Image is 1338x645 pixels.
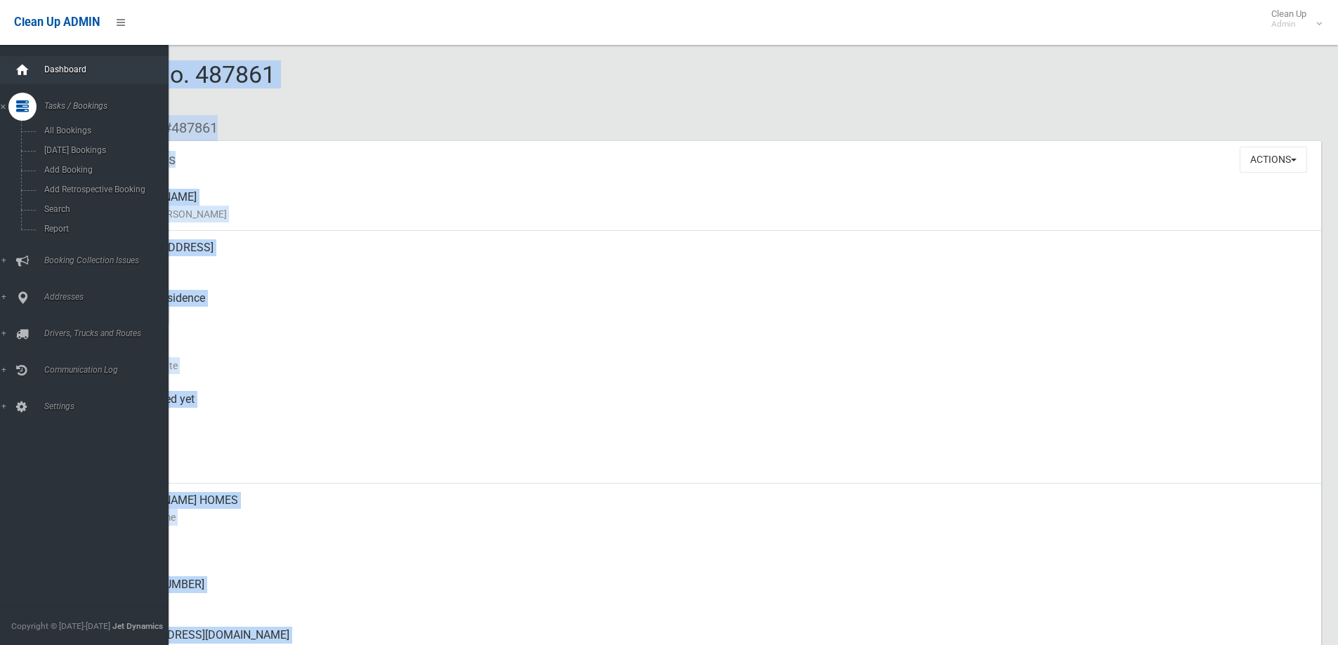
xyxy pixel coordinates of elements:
div: [PHONE_NUMBER] [112,568,1310,618]
span: Dashboard [40,65,179,74]
span: Tasks / Bookings [40,101,179,111]
div: [STREET_ADDRESS] [112,231,1310,281]
span: Booking No. 487861 [62,60,275,115]
small: Collection Date [112,357,1310,374]
small: Address [112,256,1310,273]
div: Front of Residence [112,281,1310,332]
span: Drivers, Trucks and Routes [40,328,179,338]
button: Actions [1240,147,1307,173]
span: Settings [40,401,179,411]
div: [PERSON_NAME] HOMES [112,484,1310,534]
strong: Jet Dynamics [112,621,163,631]
div: Not collected yet [112,383,1310,433]
small: Contact Name [112,509,1310,526]
span: Copyright © [DATE]-[DATE] [11,621,110,631]
span: Add Booking [40,165,167,175]
small: Name of [PERSON_NAME] [112,206,1310,222]
span: Search [40,204,167,214]
div: [DATE] [112,433,1310,484]
small: Pickup Point [112,307,1310,324]
small: Collected At [112,408,1310,425]
span: Communication Log [40,365,179,375]
span: Booking Collection Issues [40,255,179,265]
span: Report [40,224,167,234]
small: Landline [112,593,1310,610]
span: Addresses [40,292,179,302]
span: [DATE] Bookings [40,145,167,155]
small: Admin [1271,19,1306,29]
span: All Bookings [40,126,167,135]
span: Clean Up ADMIN [14,15,100,29]
small: Zone [112,458,1310,475]
div: [DATE] [112,332,1310,383]
li: #487861 [153,115,218,141]
span: Clean Up [1264,8,1320,29]
span: Add Retrospective Booking [40,185,167,194]
div: [PERSON_NAME] [112,180,1310,231]
small: Mobile [112,543,1310,559]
